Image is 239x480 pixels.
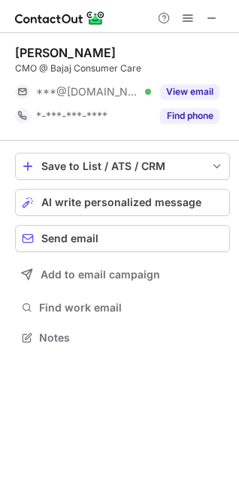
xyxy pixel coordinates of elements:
[39,301,224,314] span: Find work email
[39,331,224,345] span: Notes
[15,153,230,180] button: save-profile-one-click
[15,9,105,27] img: ContactOut v5.3.10
[15,189,230,216] button: AI write personalized message
[15,261,230,288] button: Add to email campaign
[41,269,160,281] span: Add to email campaign
[15,225,230,252] button: Send email
[15,62,230,75] div: CMO @ Bajaj Consumer Care
[41,160,204,172] div: Save to List / ATS / CRM
[15,327,230,348] button: Notes
[160,108,219,123] button: Reveal Button
[160,84,219,99] button: Reveal Button
[36,85,140,99] span: ***@[DOMAIN_NAME]
[41,196,201,208] span: AI write personalized message
[41,232,98,245] span: Send email
[15,297,230,318] button: Find work email
[15,45,116,60] div: [PERSON_NAME]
